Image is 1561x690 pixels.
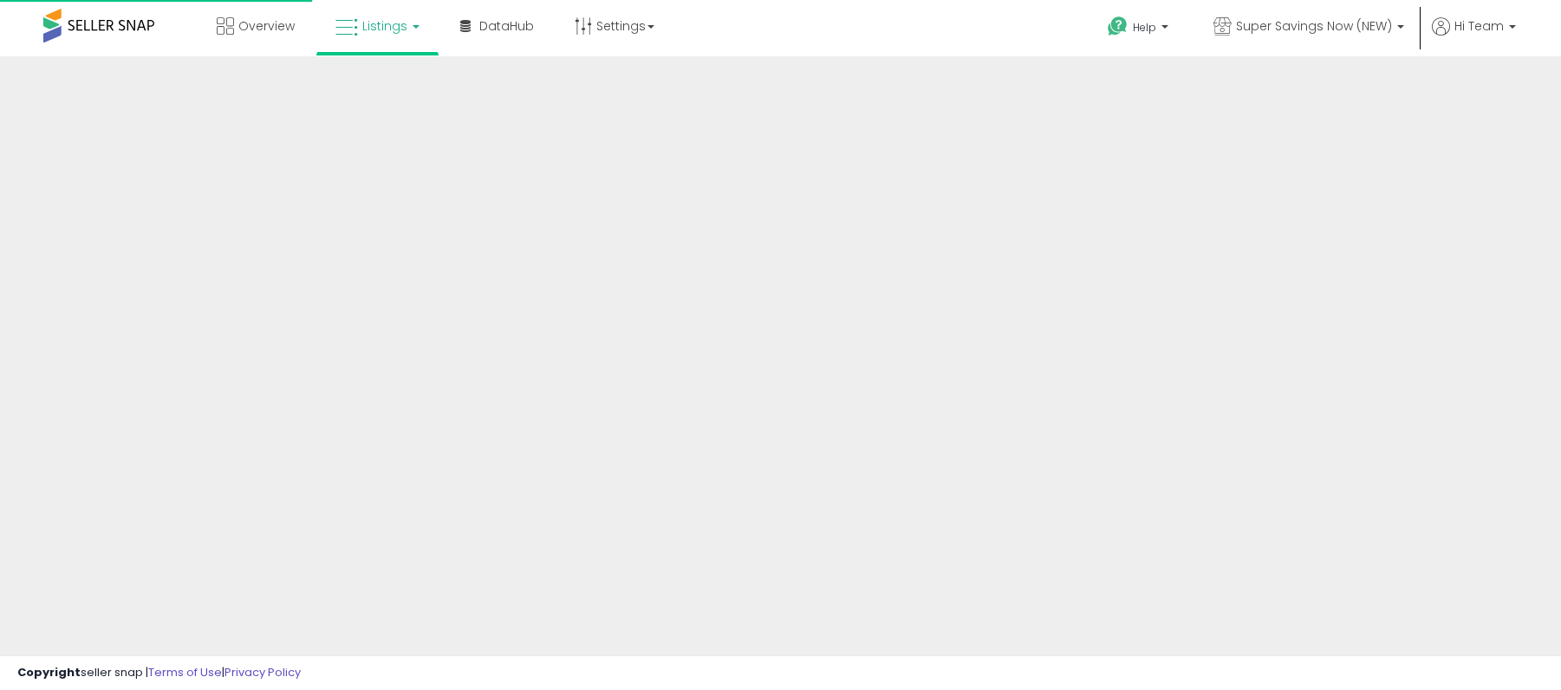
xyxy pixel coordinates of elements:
[362,17,407,35] span: Listings
[1133,20,1156,35] span: Help
[17,665,301,681] div: seller snap | |
[1107,16,1128,37] i: Get Help
[224,664,301,680] a: Privacy Policy
[17,664,81,680] strong: Copyright
[238,17,295,35] span: Overview
[148,664,222,680] a: Terms of Use
[1454,17,1504,35] span: Hi Team
[479,17,534,35] span: DataHub
[1094,3,1186,56] a: Help
[1432,17,1516,56] a: Hi Team
[1236,17,1392,35] span: Super Savings Now (NEW)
